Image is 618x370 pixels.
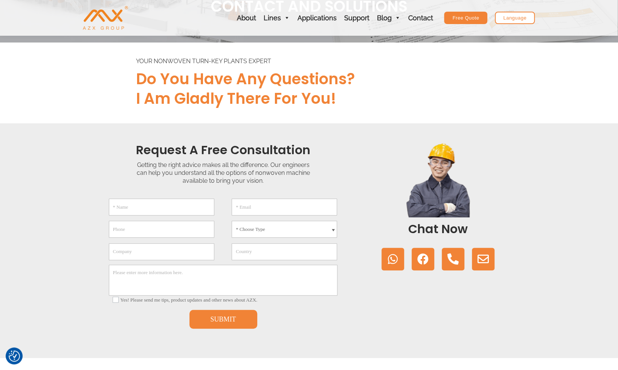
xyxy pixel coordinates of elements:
h2: Chat Now [356,221,520,237]
h2: Do you have any questions? I am gladly there for you! [136,69,520,108]
label: Yes! Please send me tips, product updates and other news about AZX. [113,297,334,303]
button: SUBMIT [189,310,257,329]
a: Language [495,12,535,24]
h2: Request a Free Consultation [98,142,348,158]
button: Consent Preferences [9,350,20,362]
div: YOUR NONWOVEN TURN-KEY PLANTS EXPERT [136,58,520,65]
input: * Name [109,199,214,215]
input: Country [232,243,337,260]
img: contact us [400,142,476,217]
input: Company [109,243,214,260]
select: * Choose Type [232,221,337,238]
textarea: Please enter more information here. [109,265,337,296]
input: Phone [109,221,214,238]
img: Revisit consent button [9,350,20,362]
input: * Email [232,199,337,215]
input: Yes! Please send me tips, product updates and other news about AZX. [113,297,119,303]
a: AZX Nonwoven Machine [83,14,128,21]
a: Free Quote [444,12,487,24]
div: Getting the right advice makes all the difference. Our engineers can help you understand all the ... [98,161,348,185]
